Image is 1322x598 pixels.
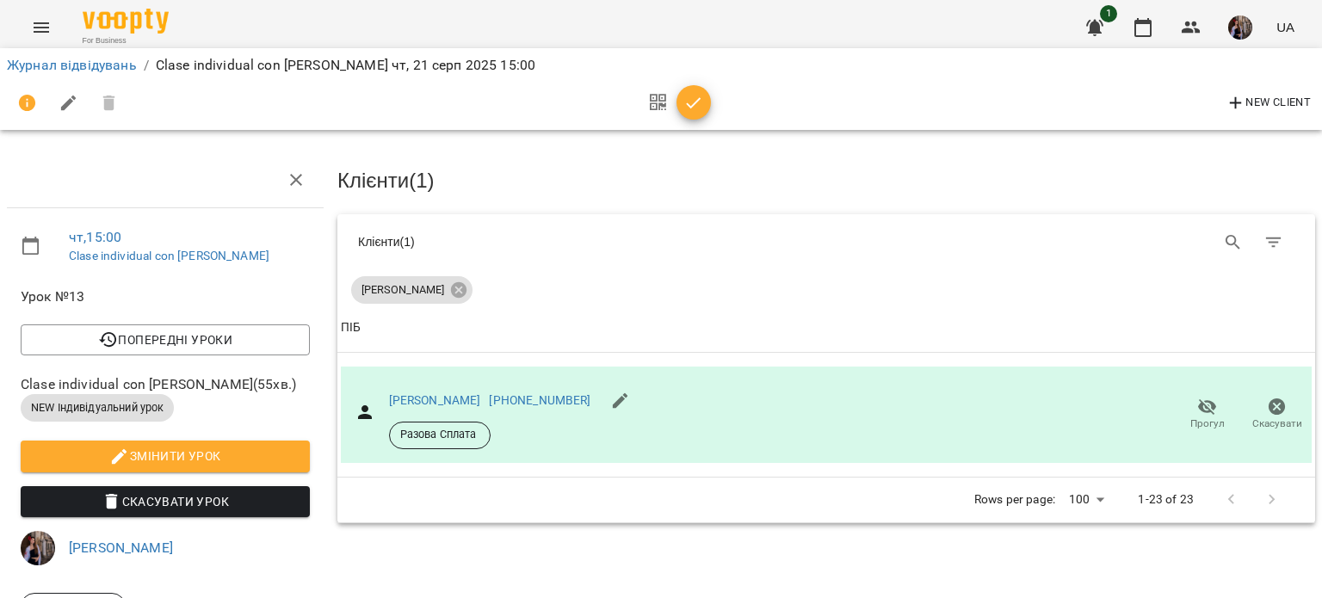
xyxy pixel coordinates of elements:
[1213,222,1254,263] button: Search
[341,317,361,338] div: ПІБ
[1138,491,1193,509] p: 1-23 of 23
[389,393,481,407] a: [PERSON_NAME]
[1172,391,1242,439] button: Прогул
[21,374,310,395] span: Clase individual con [PERSON_NAME] ( 55 хв. )
[21,400,174,416] span: NEW Індивідуальний урок
[1252,416,1302,431] span: Скасувати
[974,491,1055,509] p: Rows per page:
[7,55,1315,76] nav: breadcrumb
[34,446,296,466] span: Змінити урок
[21,7,62,48] button: Menu
[83,9,169,34] img: Voopty Logo
[1228,15,1252,40] img: 8d3efba7e3fbc8ec2cfbf83b777fd0d7.JPG
[69,249,269,262] a: Clase individual con [PERSON_NAME]
[21,531,55,565] img: 8d3efba7e3fbc8ec2cfbf83b777fd0d7.JPG
[1253,222,1294,263] button: Фільтр
[1242,391,1312,439] button: Скасувати
[21,441,310,472] button: Змінити урок
[337,214,1315,269] div: Table Toolbar
[34,330,296,350] span: Попередні уроки
[358,233,813,250] div: Клієнти ( 1 )
[1269,11,1301,43] button: UA
[21,486,310,517] button: Скасувати Урок
[351,276,473,304] div: [PERSON_NAME]
[69,229,121,245] a: чт , 15:00
[1226,93,1311,114] span: New Client
[1100,5,1117,22] span: 1
[1062,487,1110,512] div: 100
[34,491,296,512] span: Скасувати Урок
[1276,18,1294,36] span: UA
[337,170,1315,192] h3: Клієнти ( 1 )
[1190,416,1225,431] span: Прогул
[1221,89,1315,117] button: New Client
[351,282,454,298] span: [PERSON_NAME]
[21,324,310,355] button: Попередні уроки
[390,427,490,442] span: Разова Сплата
[83,35,169,46] span: For Business
[489,393,590,407] a: [PHONE_NUMBER]
[341,317,361,338] div: Sort
[7,57,137,73] a: Журнал відвідувань
[341,317,1312,338] span: ПІБ
[144,55,149,76] li: /
[21,287,310,307] span: Урок №13
[156,55,535,76] p: Clase individual con [PERSON_NAME] чт, 21 серп 2025 15:00
[69,539,173,556] a: [PERSON_NAME]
